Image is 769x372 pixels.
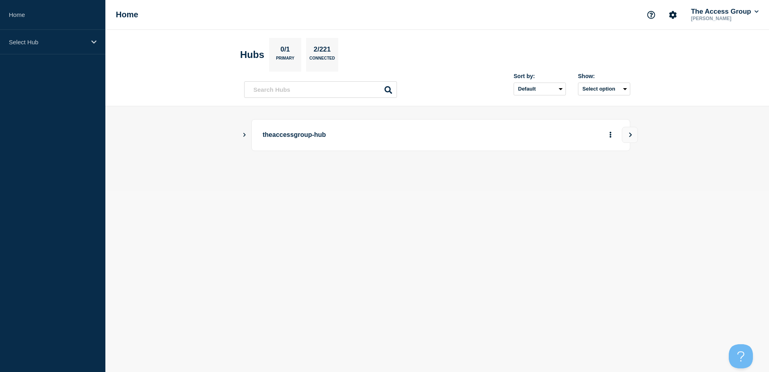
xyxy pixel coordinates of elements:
[244,81,397,98] input: Search Hubs
[9,39,86,45] p: Select Hub
[689,8,760,16] button: The Access Group
[263,128,485,143] p: theaccessgroup-hub
[664,6,681,23] button: Account settings
[689,16,760,21] p: [PERSON_NAME]
[243,132,247,138] button: Show Connected Hubs
[309,56,335,64] p: Connected
[729,344,753,368] iframe: Help Scout Beacon - Open
[578,73,630,79] div: Show:
[514,73,566,79] div: Sort by:
[116,10,138,19] h1: Home
[240,49,264,60] h2: Hubs
[514,83,566,95] select: Sort by
[310,45,334,56] p: 2/221
[643,6,660,23] button: Support
[622,127,638,143] button: View
[278,45,293,56] p: 0/1
[605,128,616,143] button: More actions
[578,83,630,95] button: Select option
[276,56,294,64] p: Primary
